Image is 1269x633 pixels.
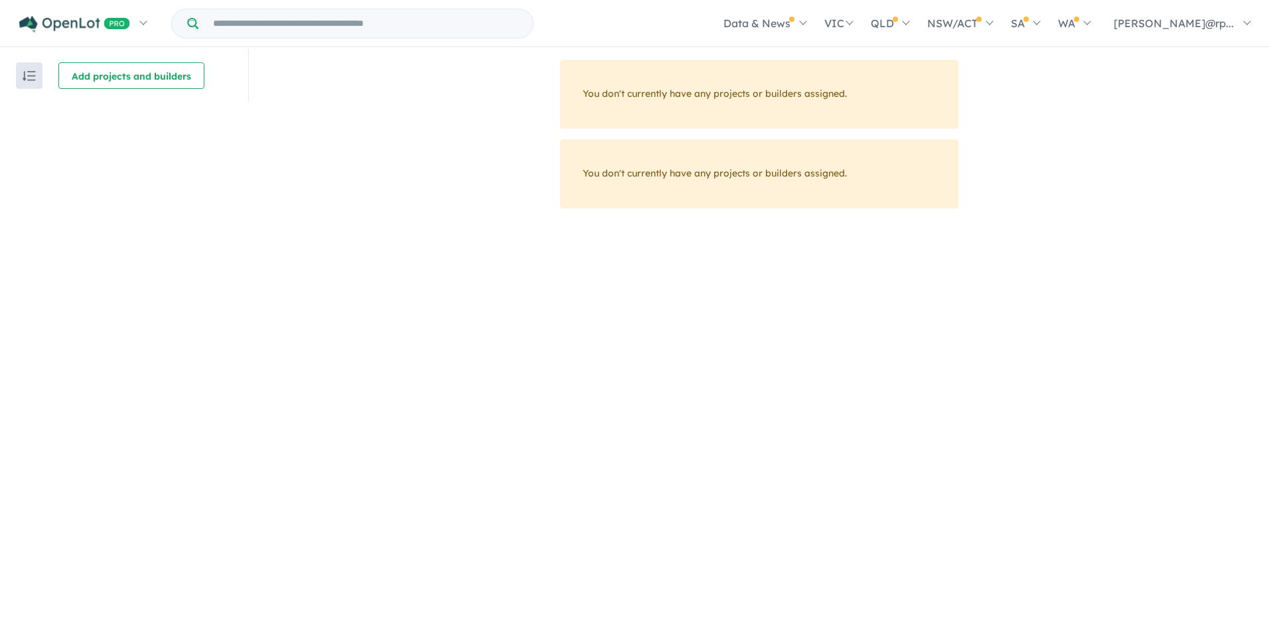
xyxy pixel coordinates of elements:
div: You don't currently have any projects or builders assigned. [560,139,958,208]
div: You don't currently have any projects or builders assigned. [560,60,958,129]
input: Try estate name, suburb, builder or developer [201,9,530,38]
span: [PERSON_NAME]@rp... [1114,17,1234,30]
button: Add projects and builders [58,62,204,89]
img: sort.svg [23,71,36,81]
img: Openlot PRO Logo White [19,16,130,33]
